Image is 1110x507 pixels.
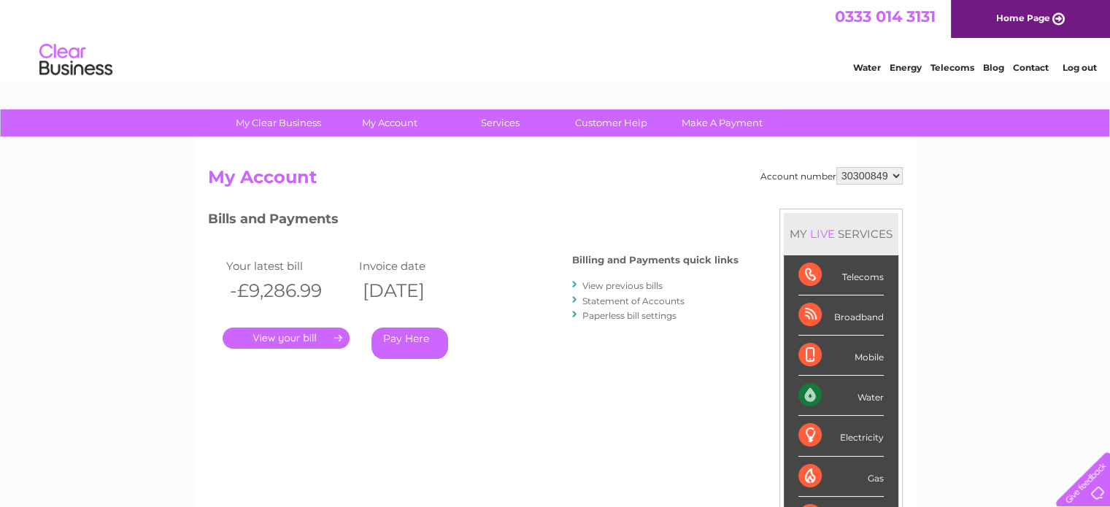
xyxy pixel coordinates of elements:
div: Electricity [798,416,884,456]
a: Water [853,62,881,73]
a: Energy [890,62,922,73]
div: Water [798,376,884,416]
a: Make A Payment [662,109,782,136]
div: Telecoms [798,255,884,295]
img: logo.png [39,38,113,82]
div: Broadband [798,295,884,336]
th: -£9,286.99 [223,276,356,306]
a: 0333 014 3131 [835,7,936,26]
h3: Bills and Payments [208,209,739,234]
a: Contact [1013,62,1049,73]
div: Clear Business is a trading name of Verastar Limited (registered in [GEOGRAPHIC_DATA] No. 3667643... [211,8,901,71]
a: Pay Here [371,328,448,359]
td: Your latest bill [223,256,356,276]
a: Statement of Accounts [582,295,685,306]
a: . [223,328,350,349]
th: [DATE] [355,276,489,306]
a: View previous bills [582,280,663,291]
a: Telecoms [930,62,974,73]
h2: My Account [208,167,903,195]
h4: Billing and Payments quick links [572,255,739,266]
td: Invoice date [355,256,489,276]
div: Mobile [798,336,884,376]
a: Log out [1062,62,1096,73]
a: Paperless bill settings [582,310,677,321]
div: Gas [798,457,884,497]
div: Account number [760,167,903,185]
a: My Clear Business [218,109,339,136]
div: MY SERVICES [784,213,898,255]
div: LIVE [807,227,838,241]
a: Customer Help [551,109,671,136]
a: Blog [983,62,1004,73]
a: Services [440,109,560,136]
a: My Account [329,109,450,136]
